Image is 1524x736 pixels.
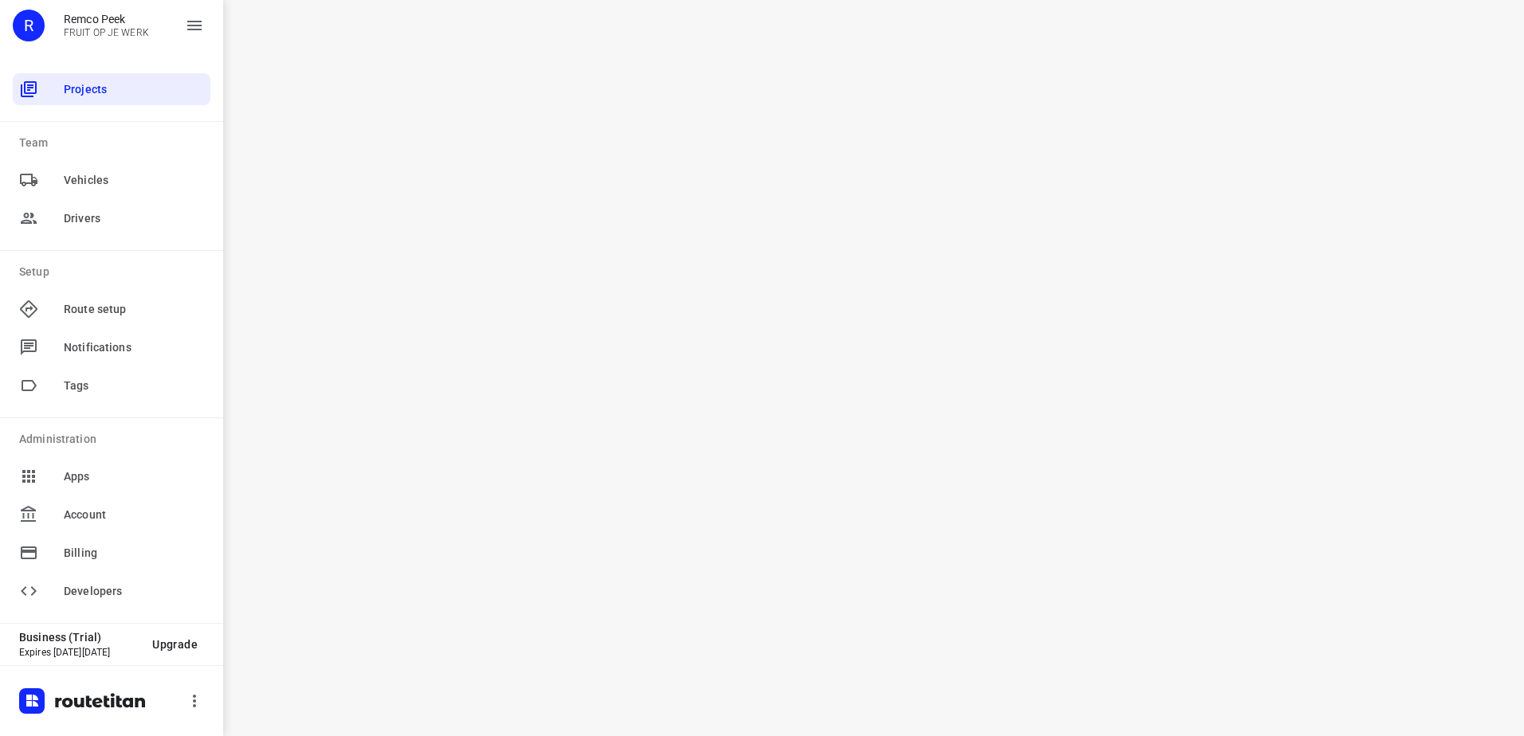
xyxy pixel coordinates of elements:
span: Billing [64,545,204,562]
span: Vehicles [64,172,204,189]
span: Notifications [64,339,204,356]
span: Drivers [64,210,204,227]
p: FRUIT OP JE WERK [64,27,149,38]
div: Vehicles [13,164,210,196]
div: Projects [13,73,210,105]
p: Expires [DATE][DATE] [19,647,139,658]
div: Apps [13,460,210,492]
div: Tags [13,370,210,401]
div: R [13,10,45,41]
div: Account [13,499,210,530]
div: Drivers [13,202,210,234]
p: Business (Trial) [19,631,139,644]
span: Tags [64,378,204,394]
span: Route setup [64,301,204,318]
div: Route setup [13,293,210,325]
div: Developers [13,575,210,607]
p: Remco Peek [64,13,149,25]
p: Administration [19,431,210,448]
p: Team [19,135,210,151]
span: Developers [64,583,204,600]
span: Apps [64,468,204,485]
span: Upgrade [152,638,198,651]
button: Upgrade [139,630,210,659]
div: Notifications [13,331,210,363]
p: Setup [19,264,210,280]
span: Account [64,507,204,523]
div: Billing [13,537,210,569]
span: Projects [64,81,204,98]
